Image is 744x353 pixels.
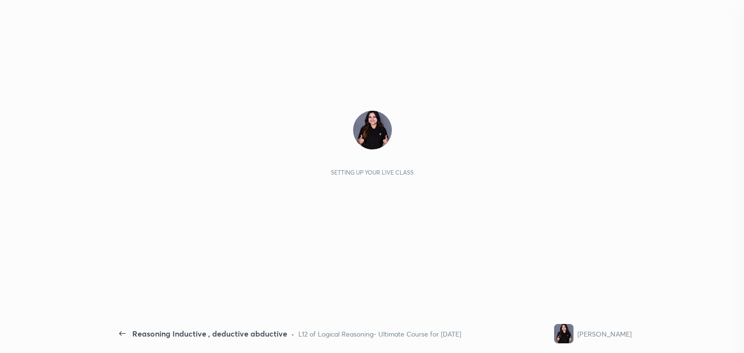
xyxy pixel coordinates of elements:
[353,111,392,149] img: c36fed8be6f1468bba8a81ad77bbaf31.jpg
[331,169,414,176] div: Setting up your live class
[132,328,287,339] div: Reasoning Inductive , deductive abductive
[554,324,573,343] img: c36fed8be6f1468bba8a81ad77bbaf31.jpg
[577,329,632,339] div: [PERSON_NAME]
[291,329,294,339] div: •
[298,329,461,339] div: L12 of Logical Reasoning- Ultimate Course for [DATE]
